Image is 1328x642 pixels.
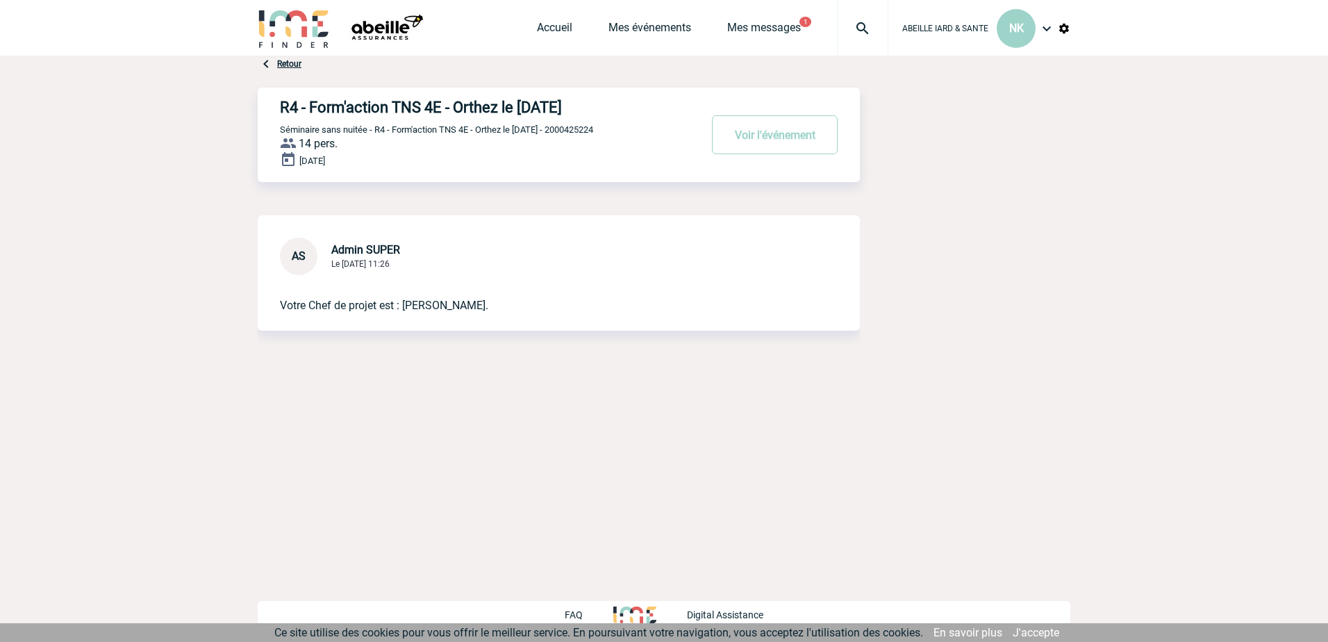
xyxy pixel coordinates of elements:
[280,99,658,116] h4: R4 - Form'action TNS 4E - Orthez le [DATE]
[687,609,763,620] p: Digital Assistance
[799,17,811,27] button: 1
[727,21,801,40] a: Mes messages
[565,607,613,620] a: FAQ
[299,137,338,150] span: 14 pers.
[537,21,572,40] a: Accueil
[331,259,390,269] span: Le [DATE] 11:26
[299,156,325,166] span: [DATE]
[277,59,301,69] a: Retour
[1013,626,1059,639] a: J'accepte
[331,243,400,256] span: Admin SUPER
[1009,22,1024,35] span: NK
[565,609,583,620] p: FAQ
[258,8,330,48] img: IME-Finder
[280,124,593,135] span: Séminaire sans nuitée - R4 - Form'action TNS 4E - Orthez le [DATE] - 2000425224
[280,275,799,314] p: Votre Chef de projet est : [PERSON_NAME].
[292,249,306,263] span: AS
[902,24,988,33] span: ABEILLE IARD & SANTE
[933,626,1002,639] a: En savoir plus
[712,115,838,154] button: Voir l'événement
[274,626,923,639] span: Ce site utilise des cookies pour vous offrir le meilleur service. En poursuivant votre navigation...
[613,607,656,623] img: http://www.idealmeetingsevents.fr/
[608,21,691,40] a: Mes événements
